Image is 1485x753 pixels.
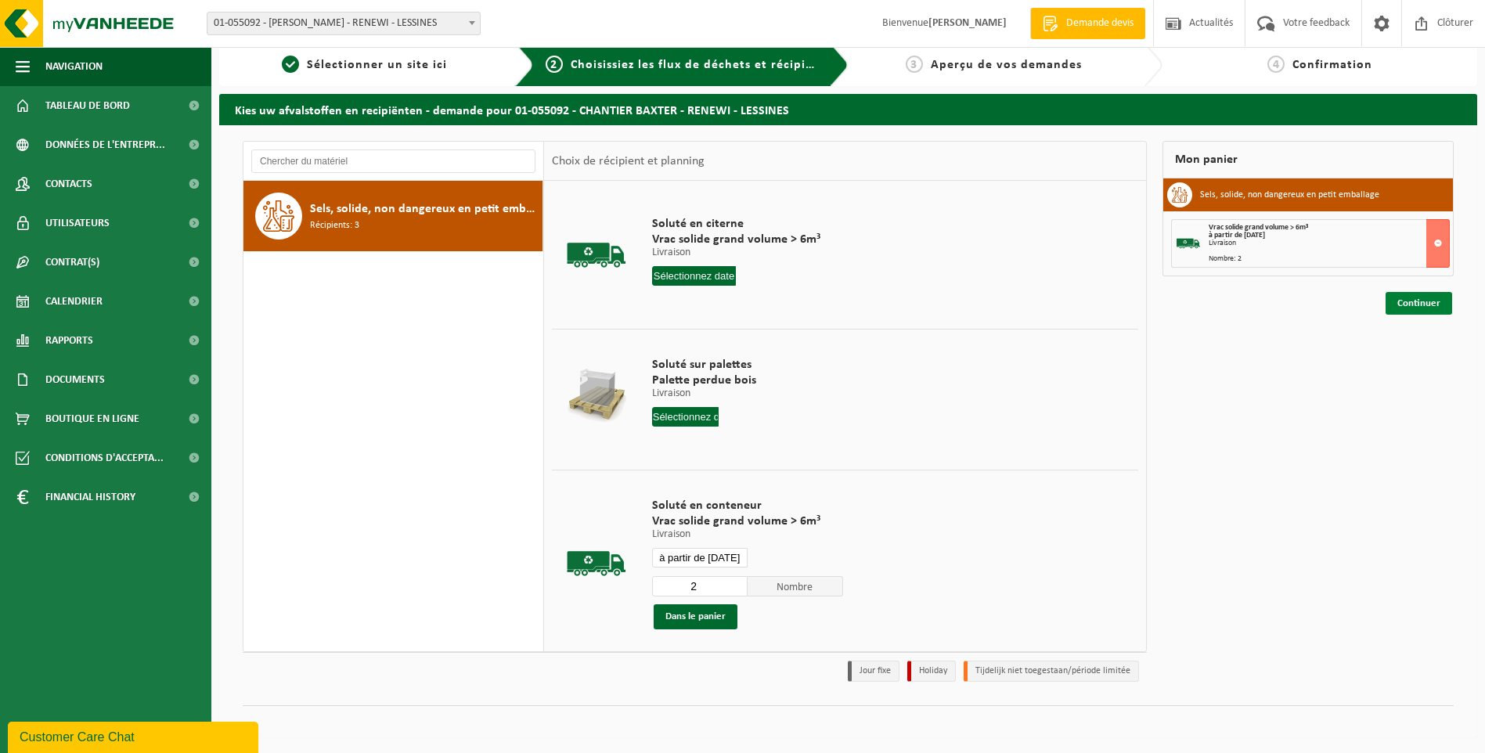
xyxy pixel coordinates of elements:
span: Vrac solide grand volume > 6m³ [652,232,820,247]
span: 01-055092 - CHANTIER BAXTER - RENEWI - LESSINES [207,12,481,35]
span: Demande devis [1062,16,1137,31]
span: 3 [906,56,923,73]
span: 01-055092 - CHANTIER BAXTER - RENEWI - LESSINES [207,13,480,34]
span: Palette perdue bois [652,373,785,388]
li: Jour fixe [848,661,899,682]
p: Livraison [652,388,785,399]
div: Choix de récipient et planning [544,142,712,181]
input: Sélectionnez date [652,548,748,567]
button: Dans le panier [654,604,737,629]
input: Chercher du matériel [251,150,535,173]
span: Boutique en ligne [45,399,139,438]
span: Nombre [748,576,843,596]
span: Confirmation [1292,59,1372,71]
span: 4 [1267,56,1285,73]
li: Holiday [907,661,956,682]
span: Sels, solide, non dangereux en petit emballage [310,200,539,218]
strong: à partir de [DATE] [1209,231,1265,240]
input: Sélectionnez date [652,407,719,427]
span: Rapports [45,321,93,360]
span: Sélectionner un site ici [307,59,447,71]
button: Sels, solide, non dangereux en petit emballage Récipients: 3 [243,181,543,251]
iframe: chat widget [8,719,261,753]
span: Récipients: 3 [310,218,359,233]
span: Soluté en conteneur [652,498,843,513]
span: Navigation [45,47,103,86]
span: Aperçu de vos demandes [931,59,1082,71]
span: Financial History [45,477,135,517]
a: Continuer [1386,292,1452,315]
h2: Kies uw afvalstoffen en recipiënten - demande pour 01-055092 - CHANTIER BAXTER - RENEWI - LESSINES [219,94,1477,124]
div: Nombre: 2 [1209,255,1449,263]
span: Choisissiez les flux de déchets et récipients [571,59,831,71]
span: Utilisateurs [45,204,110,243]
span: Contrat(s) [45,243,99,282]
input: Sélectionnez date [652,266,737,286]
span: Données de l'entrepr... [45,125,165,164]
span: 2 [546,56,563,73]
span: 1 [282,56,299,73]
span: Tableau de bord [45,86,130,125]
span: Documents [45,360,105,399]
span: Contacts [45,164,92,204]
span: Calendrier [45,282,103,321]
p: Livraison [652,247,820,258]
span: Vrac solide grand volume > 6m³ [652,513,843,529]
a: Demande devis [1030,8,1145,39]
span: Soluté sur palettes [652,357,785,373]
span: Soluté en citerne [652,216,820,232]
div: Livraison [1209,240,1449,247]
h3: Sels, solide, non dangereux en petit emballage [1200,182,1379,207]
a: 1Sélectionner un site ici [227,56,503,74]
span: Conditions d'accepta... [45,438,164,477]
span: Vrac solide grand volume > 6m³ [1209,223,1308,232]
li: Tijdelijk niet toegestaan/période limitée [964,661,1139,682]
strong: [PERSON_NAME] [928,17,1007,29]
div: Mon panier [1162,141,1454,178]
p: Livraison [652,529,843,540]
